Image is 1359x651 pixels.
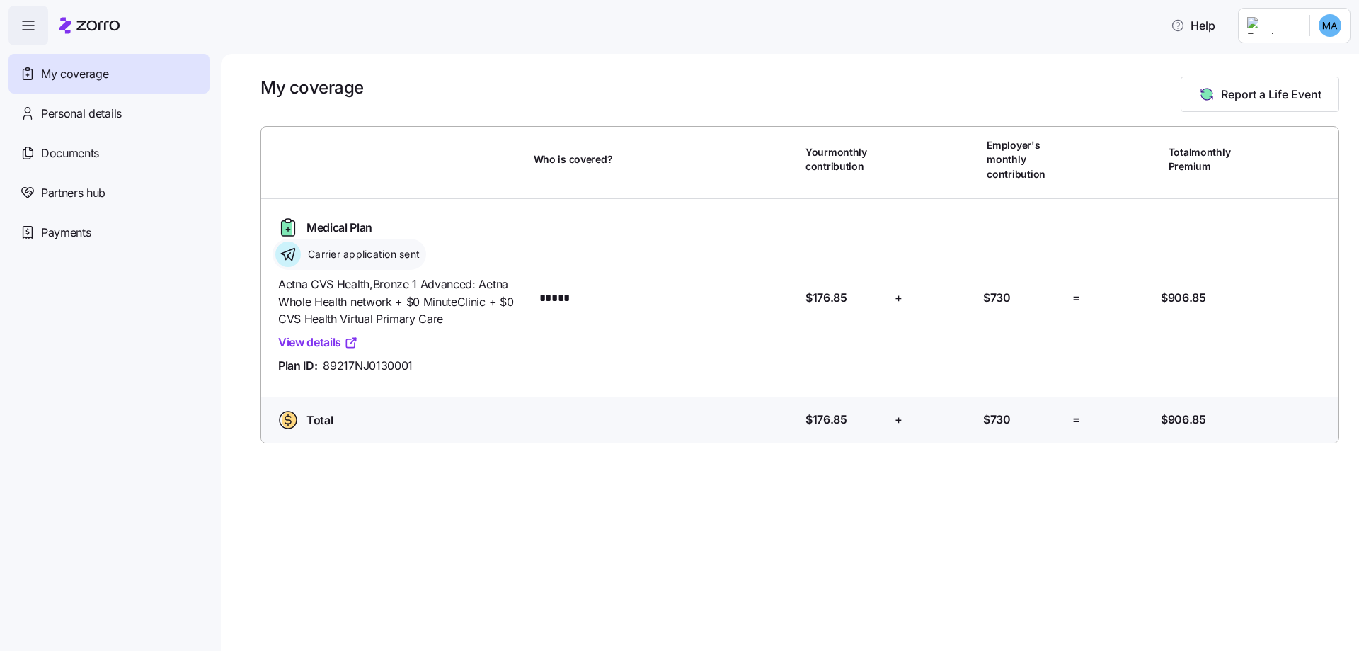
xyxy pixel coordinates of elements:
[1072,411,1080,429] span: =
[41,145,99,162] span: Documents
[8,54,210,94] a: My coverage
[8,94,210,133] a: Personal details
[41,105,122,123] span: Personal details
[1181,77,1339,112] button: Report a Life Event
[1319,14,1341,37] img: c80877154d06b1bb475078b4ab4b7b74
[278,334,358,351] a: View details
[278,276,522,328] span: Aetna CVS Health , Bronze 1 Advanced: Aetna Whole Health network + $0 MinuteClinic + $0 CVS Healt...
[983,411,1011,429] span: $730
[8,213,210,252] a: Payments
[304,247,420,261] span: Carrier application sent
[1221,86,1321,103] span: Report a Life Event
[306,219,372,237] span: Medical Plan
[41,65,108,83] span: My coverage
[260,77,364,98] h1: My coverage
[41,224,91,242] span: Payments
[805,289,847,307] span: $176.85
[987,138,1066,181] span: Employer's monthly contribution
[1161,289,1206,307] span: $906.85
[41,184,105,202] span: Partners hub
[1169,145,1248,174] span: Total monthly Premium
[895,289,902,307] span: +
[278,357,317,375] span: Plan ID:
[1161,411,1206,429] span: $906.85
[1247,17,1298,34] img: Employer logo
[895,411,902,429] span: +
[983,289,1011,307] span: $730
[323,357,413,375] span: 89217NJ0130001
[534,152,613,166] span: Who is covered?
[8,173,210,213] a: Partners hub
[306,412,333,429] span: Total
[805,411,847,429] span: $176.85
[1159,11,1227,40] button: Help
[8,133,210,173] a: Documents
[1171,17,1215,34] span: Help
[1072,289,1080,307] span: =
[805,145,885,174] span: Your monthly contribution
